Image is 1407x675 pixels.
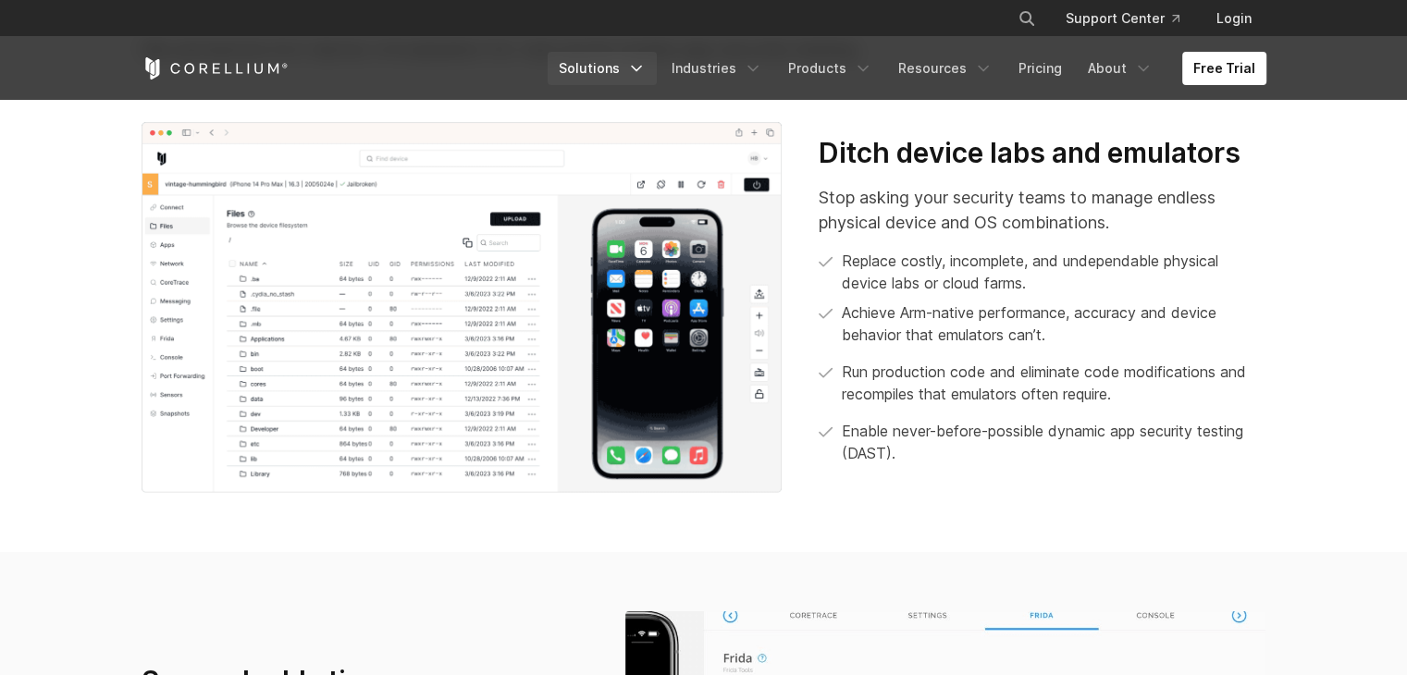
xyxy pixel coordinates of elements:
[1051,2,1194,35] a: Support Center
[142,57,289,80] a: Corellium Home
[819,136,1265,171] h3: Ditch device labs and emulators
[548,52,1266,85] div: Navigation Menu
[842,301,1265,346] p: Achieve Arm-native performance, accuracy and device behavior that emulators can’t.
[1010,2,1043,35] button: Search
[842,420,1265,464] p: Enable never-before-possible dynamic app security testing (DAST).
[1182,52,1266,85] a: Free Trial
[548,52,657,85] a: Solutions
[819,185,1265,235] p: Stop asking your security teams to manage endless physical device and OS combinations.
[1077,52,1164,85] a: About
[842,250,1265,294] p: Replace costly, incomplete, and undependable physical device labs or cloud farms.
[660,52,773,85] a: Industries
[887,52,1004,85] a: Resources
[1007,52,1073,85] a: Pricing
[842,361,1265,405] p: Run production code and eliminate code modifications and recompiles that emulators often require.
[777,52,883,85] a: Products
[995,2,1266,35] div: Navigation Menu
[142,122,783,494] img: Dynamic app security testing (DSAT); iOS pentest
[1202,2,1266,35] a: Login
